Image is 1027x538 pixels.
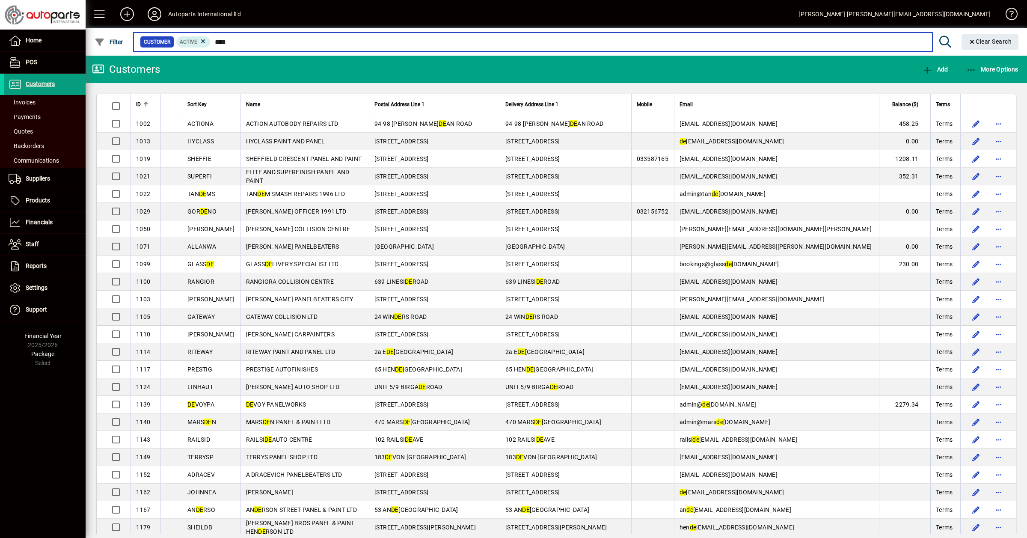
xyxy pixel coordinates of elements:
[4,124,86,139] a: Quotes
[505,471,560,478] span: [STREET_ADDRESS]
[374,348,454,355] span: 2a E [GEOGRAPHIC_DATA]
[525,313,533,320] em: DE
[505,173,560,180] span: [STREET_ADDRESS]
[637,100,669,109] div: Mobile
[936,137,953,146] span: Terms
[187,401,195,408] em: DE
[879,238,930,256] td: 0.00
[4,234,86,255] a: Staff
[991,292,1005,306] button: More options
[374,155,429,162] span: [STREET_ADDRESS]
[936,190,953,198] span: Terms
[187,313,215,320] span: GATEWAY
[136,278,150,285] span: 1100
[395,366,403,373] em: DE
[526,366,534,373] em: DE
[962,34,1019,50] button: Clear
[136,100,141,109] span: ID
[969,187,983,201] button: Edit
[246,401,306,408] span: VOY PANELWORKS
[4,110,86,124] a: Payments
[922,66,948,73] span: Add
[991,468,1005,482] button: More options
[879,256,930,273] td: 230.00
[505,331,560,338] span: [STREET_ADDRESS]
[4,52,86,73] a: POS
[505,401,560,408] span: [STREET_ADDRESS]
[9,128,33,135] span: Quotes
[680,278,778,285] span: [EMAIL_ADDRESS][DOMAIN_NAME]
[969,380,983,394] button: Edit
[680,120,778,127] span: [EMAIL_ADDRESS][DOMAIN_NAME]
[969,117,983,131] button: Edit
[879,115,930,133] td: 458.25
[374,100,424,109] span: Postal Address Line 1
[936,400,953,409] span: Terms
[187,366,212,373] span: PRESTIG
[969,152,983,166] button: Edit
[187,100,207,109] span: Sort Key
[26,241,39,247] span: Staff
[505,226,560,232] span: [STREET_ADDRESS]
[374,331,429,338] span: [STREET_ADDRESS]
[991,433,1005,446] button: More options
[4,30,86,51] a: Home
[113,6,141,22] button: Add
[92,34,125,50] button: Filter
[141,6,168,22] button: Profile
[374,296,429,303] span: [STREET_ADDRESS]
[374,313,427,320] span: 24 WIN RS ROAD
[374,419,470,425] span: 470 MARS [GEOGRAPHIC_DATA]
[9,113,41,120] span: Payments
[246,296,353,303] span: [PERSON_NAME] PANELBEATERS CITY
[374,436,424,443] span: 102 RAILSI AVE
[991,117,1005,131] button: More options
[991,398,1005,411] button: More options
[26,197,50,204] span: Products
[534,419,542,425] em: DE
[26,306,47,313] span: Support
[505,348,585,355] span: 2a E [GEOGRAPHIC_DATA]
[374,208,429,215] span: [STREET_ADDRESS]
[26,80,55,87] span: Customers
[263,419,270,425] em: DE
[680,331,778,338] span: [EMAIL_ADDRESS][DOMAIN_NAME]
[4,153,86,168] a: Communications
[892,100,918,109] span: Balance ($)
[246,366,318,373] span: PRESTIGE AUTOFINISHES
[680,436,797,443] span: railsi [EMAIL_ADDRESS][DOMAIN_NAME]
[505,278,560,285] span: 639 LINESI ROAD
[936,242,953,251] span: Terms
[26,175,50,182] span: Suppliers
[374,173,429,180] span: [STREET_ADDRESS]
[991,257,1005,271] button: More options
[879,168,930,185] td: 352.31
[505,243,565,250] span: [GEOGRAPHIC_DATA]
[246,100,364,109] div: Name
[879,133,930,150] td: 0.00
[144,38,170,46] span: Customer
[969,169,983,183] button: Edit
[991,222,1005,236] button: More options
[969,363,983,376] button: Edit
[246,454,318,461] span: TERRYS PANEL SHOP LTD
[969,345,983,359] button: Edit
[969,310,983,324] button: Edit
[505,261,560,268] span: [STREET_ADDRESS]
[246,190,345,197] span: TAN M SMASH REPAIRS 1996 LTD
[187,401,214,408] span: VOYPA
[991,310,1005,324] button: More options
[246,383,340,390] span: [PERSON_NAME] AUTO SHOP LTD
[24,333,62,339] span: Financial Year
[374,366,462,373] span: 65 HEN [GEOGRAPHIC_DATA]
[264,436,272,443] em: DE
[374,226,429,232] span: [STREET_ADDRESS]
[680,190,766,197] span: admin@tan [DOMAIN_NAME]
[187,173,212,180] span: SUPERFI
[936,453,953,461] span: Terms
[187,208,217,215] span: GOR NO
[536,436,544,443] em: DE
[246,243,339,250] span: [PERSON_NAME] PANELBEATERS
[136,419,150,425] span: 1140
[4,299,86,321] a: Support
